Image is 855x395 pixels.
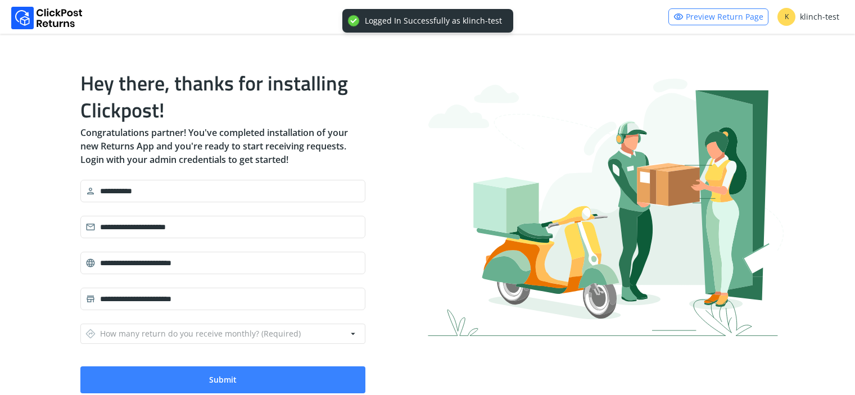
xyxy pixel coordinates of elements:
div: How many return do you receive monthly? (Required) [85,326,301,342]
span: language [85,255,96,271]
span: visibility [673,9,684,25]
img: Logo [11,7,83,29]
img: login_bg [428,79,784,336]
button: Submit [80,366,365,393]
span: arrow_drop_down [348,326,358,342]
p: Congratulations partner! You've completed installation of your new Returns App and you're ready t... [80,126,365,166]
span: K [777,8,795,26]
h1: Hey there, thanks for installing Clickpost! [80,70,365,124]
div: Logged In Successfully as klinch-test [365,16,502,26]
button: directionsHow many return do you receive monthly? (Required)arrow_drop_down [80,324,365,344]
span: store_mall_directory [85,291,96,307]
span: email [85,219,96,235]
div: klinch-test [777,8,839,26]
a: visibilityPreview Return Page [668,8,768,25]
span: directions [85,326,96,342]
span: person [85,183,96,199]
